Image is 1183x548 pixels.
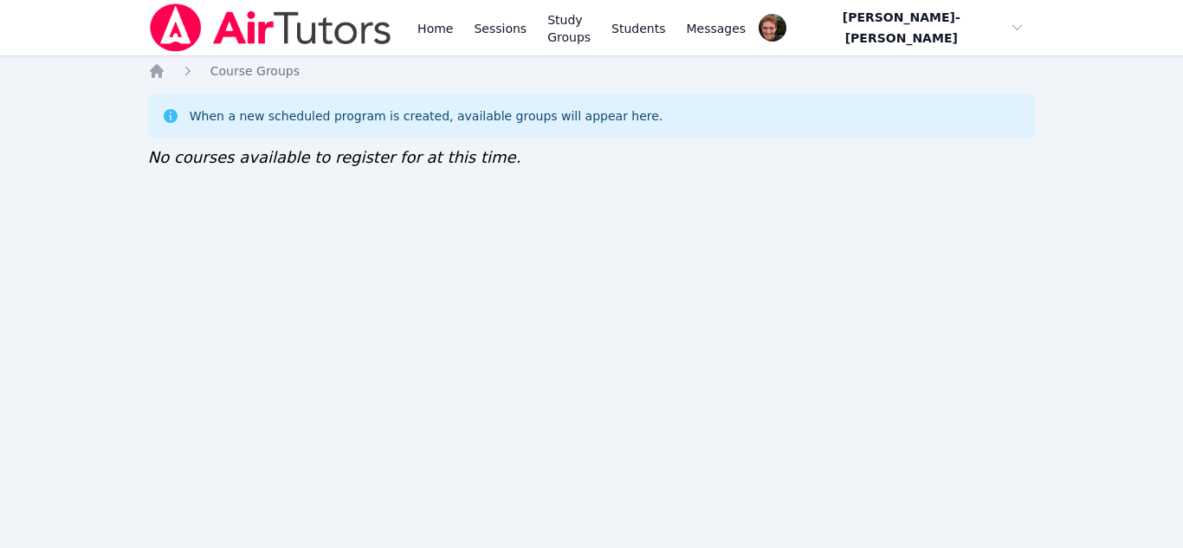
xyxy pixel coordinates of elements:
a: Course Groups [210,62,300,80]
nav: Breadcrumb [148,62,1036,80]
img: Air Tutors [148,3,393,52]
span: Course Groups [210,64,300,78]
div: When a new scheduled program is created, available groups will appear here. [190,107,663,125]
span: Messages [687,20,747,37]
span: No courses available to register for at this time. [148,148,521,166]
